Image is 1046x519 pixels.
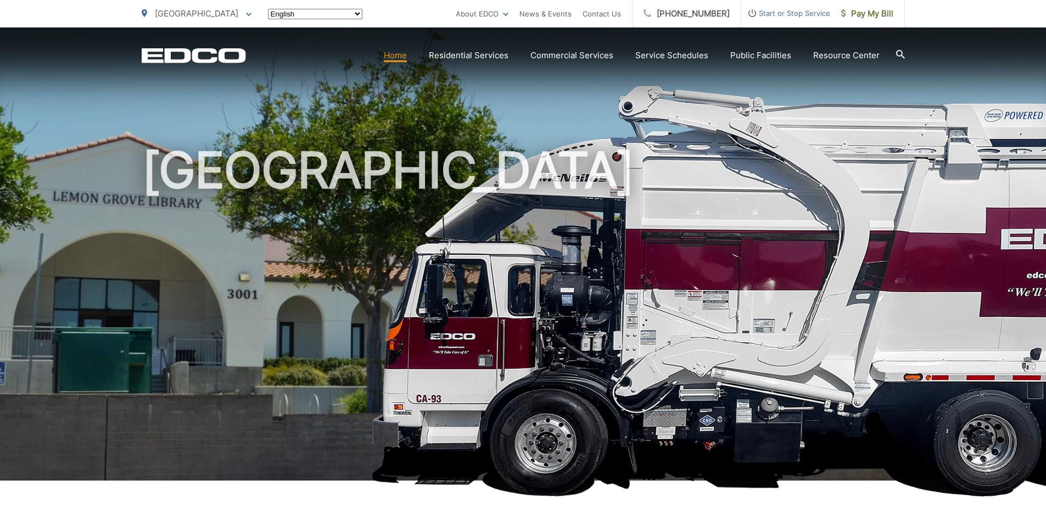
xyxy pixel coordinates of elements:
[384,49,407,62] a: Home
[635,49,708,62] a: Service Schedules
[583,7,621,20] a: Contact Us
[142,143,905,490] h1: [GEOGRAPHIC_DATA]
[813,49,880,62] a: Resource Center
[730,49,791,62] a: Public Facilities
[155,8,238,19] span: [GEOGRAPHIC_DATA]
[268,9,362,19] select: Select a language
[519,7,572,20] a: News & Events
[456,7,508,20] a: About EDCO
[530,49,613,62] a: Commercial Services
[841,7,893,20] span: Pay My Bill
[142,48,246,63] a: EDCD logo. Return to the homepage.
[429,49,508,62] a: Residential Services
